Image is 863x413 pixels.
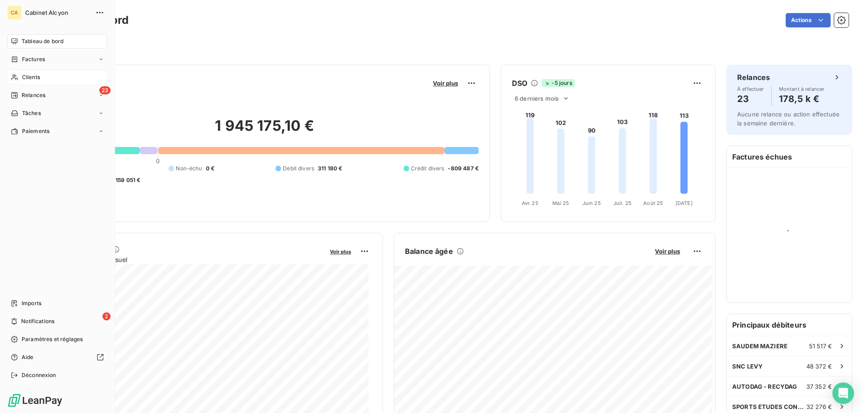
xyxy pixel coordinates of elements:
[737,86,764,92] span: À effectuer
[21,317,54,325] span: Notifications
[727,314,852,336] h6: Principaux débiteurs
[512,78,527,89] h6: DSO
[405,246,453,257] h6: Balance âgée
[522,200,538,206] tspan: Avr. 25
[176,164,202,173] span: Non-échu
[779,92,825,106] h4: 178,5 k €
[515,95,559,102] span: 6 derniers mois
[22,127,49,135] span: Paiements
[806,383,832,390] span: 37 352 €
[7,5,22,20] div: CA
[283,164,314,173] span: Débit divers
[732,383,797,390] span: AUTODAG - RECYDAG
[25,9,90,16] span: Cabinet Alcyon
[809,342,832,350] span: 51 517 €
[7,393,63,408] img: Logo LeanPay
[430,79,461,87] button: Voir plus
[786,13,831,27] button: Actions
[732,342,787,350] span: SAUDEM MAZIERE
[206,164,214,173] span: 0 €
[102,312,111,320] span: 2
[22,109,41,117] span: Tâches
[806,363,832,370] span: 48 372 €
[737,111,840,127] span: Aucune relance ou action effectuée la semaine dernière.
[22,55,45,63] span: Factures
[156,157,160,164] span: 0
[22,37,63,45] span: Tableau de bord
[22,299,41,307] span: Imports
[552,200,569,206] tspan: Mai 25
[7,350,107,364] a: Aide
[22,371,56,379] span: Déconnexion
[652,247,683,255] button: Voir plus
[433,80,458,87] span: Voir plus
[655,248,680,255] span: Voir plus
[51,255,324,264] span: Chiffre d'affaires mensuel
[327,247,354,255] button: Voir plus
[727,146,852,168] h6: Factures échues
[51,117,479,144] h2: 1 945 175,10 €
[22,91,45,99] span: Relances
[737,72,770,83] h6: Relances
[448,164,479,173] span: -809 487 €
[832,382,854,404] div: Open Intercom Messenger
[22,353,34,361] span: Aide
[583,200,601,206] tspan: Juin 25
[99,86,111,94] span: 23
[330,249,351,255] span: Voir plus
[22,73,40,81] span: Clients
[806,403,832,410] span: 32 276 €
[318,164,342,173] span: 311 180 €
[732,363,763,370] span: SNC LEVY
[643,200,663,206] tspan: Août 25
[676,200,693,206] tspan: [DATE]
[542,79,574,87] span: -5 jours
[22,335,83,343] span: Paramètres et réglages
[737,92,764,106] h4: 23
[732,403,806,410] span: SPORTS ETUDES CONCEPT
[614,200,632,206] tspan: Juil. 25
[779,86,825,92] span: Montant à relancer
[411,164,445,173] span: Crédit divers
[113,176,141,184] span: -159 051 €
